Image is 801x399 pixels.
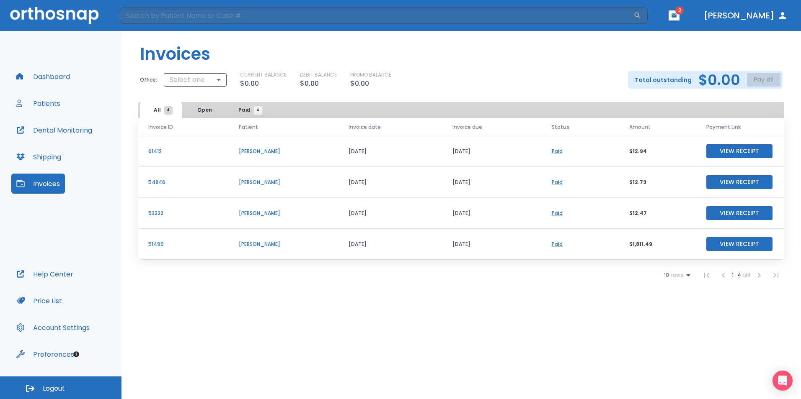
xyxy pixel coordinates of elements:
[240,79,259,89] p: $0.00
[442,198,542,229] td: [DATE]
[706,144,773,158] button: View Receipt
[11,174,65,194] button: Invoices
[629,179,686,186] p: $12.73
[154,106,168,114] span: All
[706,209,773,216] a: View Receipt
[629,240,686,248] p: $1,811.49
[148,179,219,186] p: 54846
[706,237,773,251] button: View Receipt
[629,123,651,131] span: Amount
[442,136,542,167] td: [DATE]
[552,240,563,248] a: Paid
[11,120,97,140] button: Dental Monitoring
[706,178,773,185] a: View Receipt
[706,175,773,189] button: View Receipt
[238,106,258,114] span: Paid
[300,79,319,89] p: $0.00
[706,123,741,131] span: Payment Link
[140,102,271,118] div: tabs
[773,371,793,391] div: Open Intercom Messenger
[338,136,442,167] td: [DATE]
[239,210,328,217] p: [PERSON_NAME]
[148,123,173,131] span: Invoice ID
[11,344,79,364] button: Preferences
[239,240,328,248] p: [PERSON_NAME]
[552,210,563,217] a: Paid
[11,317,95,338] button: Account Settings
[11,66,75,87] button: Dashboard
[300,71,337,79] p: DEBIT BALANCE
[338,229,442,260] td: [DATE]
[338,167,442,198] td: [DATE]
[698,74,740,86] h2: $0.00
[11,291,67,311] button: Price List
[706,240,773,247] a: View Receipt
[669,272,683,278] span: rows
[183,102,225,118] button: Open
[11,264,78,284] button: Help Center
[43,384,65,393] span: Logout
[635,75,692,85] p: Total outstanding
[148,148,219,155] p: 61412
[240,71,287,79] p: CURRENT BALANCE
[11,93,65,113] button: Patients
[629,210,686,217] p: $12.47
[742,271,751,279] span: of 4
[629,148,686,155] p: $12.94
[164,72,227,88] div: Select one
[140,76,157,84] p: Office:
[338,198,442,229] td: [DATE]
[239,123,258,131] span: Patient
[164,106,173,115] span: 4
[349,123,381,131] span: Invoice date
[120,7,633,24] input: Search by Patient Name or Case #
[452,123,482,131] span: Invoice due
[350,71,391,79] p: PROMO BALANCE
[732,271,742,279] span: 1 - 4
[254,106,262,115] span: 4
[148,240,219,248] p: 51499
[11,147,66,167] button: Shipping
[700,8,791,23] button: [PERSON_NAME]
[552,148,563,155] a: Paid
[442,229,542,260] td: [DATE]
[72,350,80,358] div: Tooltip anchor
[552,123,569,131] span: Status
[442,167,542,198] td: [DATE]
[239,179,328,186] p: [PERSON_NAME]
[148,210,219,217] p: 53222
[140,41,210,66] h1: Invoices
[552,179,563,186] a: Paid
[664,272,669,278] span: 10
[350,79,369,89] p: $0.00
[706,147,773,154] a: View Receipt
[706,206,773,220] button: View Receipt
[675,6,684,15] span: 2
[239,148,328,155] p: [PERSON_NAME]
[10,7,99,24] img: Orthosnap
